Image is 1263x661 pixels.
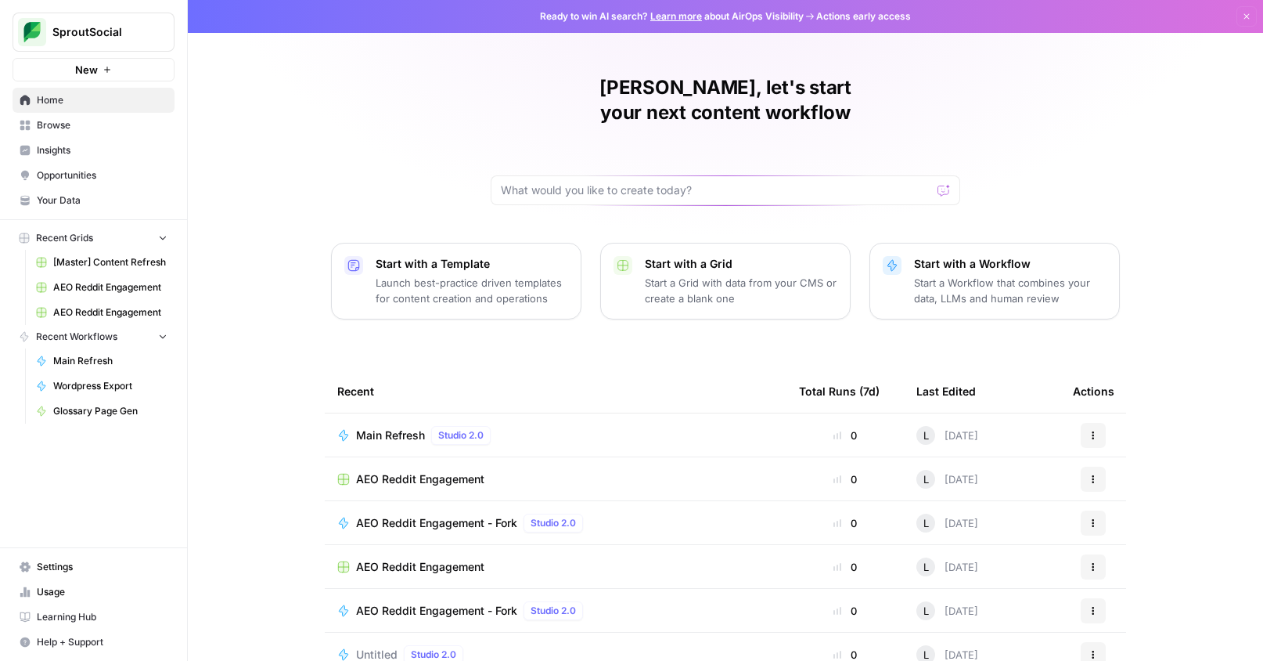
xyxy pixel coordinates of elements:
button: New [13,58,175,81]
a: Your Data [13,188,175,213]
p: Start a Workflow that combines your data, LLMs and human review [914,275,1106,306]
a: [Master] Content Refresh [29,250,175,275]
span: SproutSocial [52,24,147,40]
span: L [923,603,929,619]
button: Workspace: SproutSocial [13,13,175,52]
span: L [923,515,929,531]
span: Studio 2.0 [531,604,576,618]
a: AEO Reddit Engagement [337,559,774,575]
span: L [923,471,929,487]
a: Insights [13,138,175,163]
a: Glossary Page Gen [29,399,175,424]
span: L [923,428,929,443]
div: [DATE] [916,426,978,445]
span: Home [37,93,167,107]
a: Main Refresh [29,349,175,374]
span: AEO Reddit Engagement [356,559,484,575]
span: Glossary Page Gen [53,404,167,418]
a: AEO Reddit Engagement - ForkStudio 2.0 [337,514,774,533]
span: Main Refresh [53,354,167,368]
span: Recent Grids [36,231,93,245]
a: Wordpress Export [29,374,175,399]
a: AEO Reddit Engagement [29,275,175,300]
span: Browse [37,118,167,132]
p: Start with a Workflow [914,256,1106,272]
button: Start with a GridStart a Grid with data from your CMS or create a blank one [600,243,851,320]
button: Recent Workflows [13,325,175,349]
span: [Master] Content Refresh [53,255,167,269]
p: Start a Grid with data from your CMS or create a blank one [645,275,837,306]
span: Wordpress Export [53,379,167,393]
span: Usage [37,585,167,599]
input: What would you like to create today? [501,182,931,198]
a: AEO Reddit Engagement [29,300,175,325]
span: AEO Reddit Engagement [53,280,167,294]
span: AEO Reddit Engagement [356,471,484,487]
span: New [75,62,98,78]
a: Learning Hub [13,605,175,630]
div: Recent [337,370,774,413]
span: AEO Reddit Engagement [53,305,167,320]
a: AEO Reddit Engagement - ForkStudio 2.0 [337,601,774,620]
div: [DATE] [916,558,978,576]
button: Start with a TemplateLaunch best-practice driven templates for content creation and operations [331,243,581,320]
span: AEO Reddit Engagement - Fork [356,515,517,531]
span: AEO Reddit Engagement - Fork [356,603,517,619]
span: Main Refresh [356,428,425,443]
button: Start with a WorkflowStart a Workflow that combines your data, LLMs and human review [869,243,1120,320]
a: Learn more [650,10,702,22]
div: 0 [799,603,891,619]
span: Actions early access [816,9,911,23]
a: Browse [13,113,175,138]
a: Usage [13,580,175,605]
span: Insights [37,143,167,157]
span: Your Data [37,193,167,208]
div: [DATE] [916,514,978,533]
div: Total Runs (7d) [799,370,880,413]
div: [DATE] [916,470,978,489]
a: Opportunities [13,163,175,188]
span: Ready to win AI search? about AirOps Visibility [540,9,804,23]
button: Help + Support [13,630,175,655]
a: Settings [13,554,175,580]
h1: [PERSON_NAME], let's start your next content workflow [491,75,960,125]
span: L [923,559,929,575]
p: Launch best-practice driven templates for content creation and operations [376,275,568,306]
div: Last Edited [916,370,976,413]
span: Help + Support [37,635,167,649]
div: 0 [799,471,891,487]
img: SproutSocial Logo [18,18,46,46]
span: Studio 2.0 [531,516,576,530]
div: 0 [799,515,891,531]
span: Learning Hub [37,610,167,624]
div: 0 [799,428,891,443]
span: Studio 2.0 [438,428,484,442]
p: Start with a Grid [645,256,837,272]
p: Start with a Template [376,256,568,272]
span: Opportunities [37,168,167,182]
div: Actions [1073,370,1114,413]
div: [DATE] [916,601,978,620]
span: Settings [37,560,167,574]
button: Recent Grids [13,226,175,250]
div: 0 [799,559,891,575]
a: AEO Reddit Engagement [337,471,774,487]
span: Recent Workflows [36,330,117,344]
a: Home [13,88,175,113]
a: Main RefreshStudio 2.0 [337,426,774,445]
